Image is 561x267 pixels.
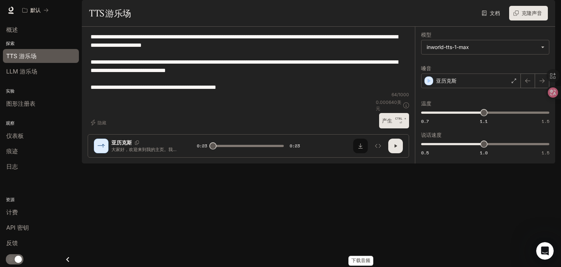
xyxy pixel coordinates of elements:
[480,150,488,156] font: 1.0
[395,117,406,120] font: CTRL +
[509,6,548,20] button: 克隆声音
[351,258,370,263] font: 下载音频
[98,143,105,148] font: 一个
[542,118,549,124] font: 1.5
[197,143,207,149] font: 0:23
[421,150,429,156] font: 0.5
[421,40,549,54] div: inworld-tts-1-max
[400,121,402,124] font: ⏎
[421,132,442,138] font: 说话速度
[480,118,488,124] font: 1.1
[98,120,106,125] font: 隐藏
[19,3,52,18] button: 所有工作区
[421,65,431,71] font: 嗓音
[490,10,500,16] font: 文档
[111,139,132,146] font: 亚历克斯
[353,139,368,153] button: 下载音频
[30,7,41,13] font: 默认
[392,92,409,97] font: 64/1000
[421,100,431,106] font: 温度
[382,117,392,124] font: 产生
[379,113,409,128] button: 产生CTRL +⏎
[522,10,542,16] font: 克隆声音
[421,31,431,38] font: 模型
[480,6,503,20] a: 文档
[88,117,111,128] button: 隐藏
[421,118,429,124] font: 0.7
[89,8,131,19] font: TTS 游乐场
[536,242,554,260] iframe: 对讲机实时聊天
[111,147,178,202] font: 大家好，欢迎来到我的主页。我的用户名是“英格丽诗”，发音很像“英语”……而这正是这个频道的宗旨。这是我的第一个视频，我非常期待开启这段旅程。我创建这个账号是为了记录英语学习的过程，分享我的想法，...
[427,44,469,50] font: inworld-tts-1-max
[542,150,549,156] font: 1.5
[132,140,142,145] button: 复制语音ID
[436,78,457,84] font: 亚历克斯
[371,139,385,153] button: 检查
[290,143,300,149] font: 0:23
